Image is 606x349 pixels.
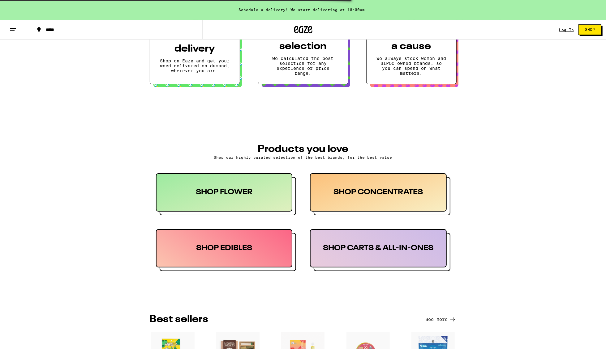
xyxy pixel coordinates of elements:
[156,155,450,159] p: Shop our highly curated selection of the best brands, for the best value
[160,28,230,56] h3: On-demand delivery
[310,173,450,215] button: SHOP CONCENTRATES
[156,144,450,154] h3: PRODUCTS YOU LOVE
[559,28,574,32] a: Log In
[268,26,338,53] h3: Dank selection
[574,24,606,35] a: Shop
[376,26,446,53] h3: Cannabis for a cause
[376,56,446,76] p: We always stock women and BIPOC owned brands, so you can spend on what matters.
[160,58,230,73] p: Shop on Eaze and get your weed delivered on demand, wherever you are.
[310,229,447,267] div: SHOP CARTS & ALL-IN-ONES
[156,173,293,212] div: SHOP FLOWER
[150,314,208,324] h3: BEST SELLERS
[310,173,447,212] div: SHOP CONCENTRATES
[156,229,296,271] button: SHOP EDIBLES
[156,229,293,267] div: SHOP EDIBLES
[310,229,450,271] button: SHOP CARTS & ALL-IN-ONES
[426,316,457,323] button: See more
[156,173,296,215] button: SHOP FLOWER
[578,24,601,35] button: Shop
[585,28,595,32] span: Shop
[4,4,45,9] span: Hi. Need any help?
[268,56,338,76] p: We calculated the best selection for any experience or price range.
